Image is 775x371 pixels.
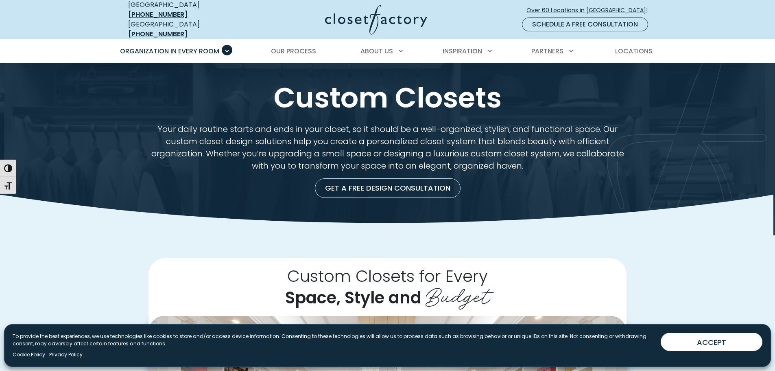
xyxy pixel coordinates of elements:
[128,29,188,39] a: [PHONE_NUMBER]
[315,178,461,198] a: Get a Free Design Consultation
[148,123,627,172] p: Your daily routine starts and ends in your closet, so it should be a well-organized, stylish, and...
[325,5,427,35] img: Closet Factory Logo
[615,46,653,56] span: Locations
[426,278,490,310] span: Budget
[285,286,421,309] span: Space, Style and
[360,46,393,56] span: About Us
[128,20,246,39] div: [GEOGRAPHIC_DATA]
[443,46,482,56] span: Inspiration
[128,10,188,19] a: [PHONE_NUMBER]
[127,82,649,113] h1: Custom Closets
[526,6,654,15] span: Over 60 Locations in [GEOGRAPHIC_DATA]!
[114,40,661,63] nav: Primary Menu
[531,46,563,56] span: Partners
[522,18,648,31] a: Schedule a Free Consultation
[13,351,45,358] a: Cookie Policy
[287,265,488,288] span: Custom Closets for Every
[49,351,83,358] a: Privacy Policy
[526,3,655,18] a: Over 60 Locations in [GEOGRAPHIC_DATA]!
[13,333,654,347] p: To provide the best experiences, we use technologies like cookies to store and/or access device i...
[271,46,316,56] span: Our Process
[120,46,219,56] span: Organization in Every Room
[661,333,762,351] button: ACCEPT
